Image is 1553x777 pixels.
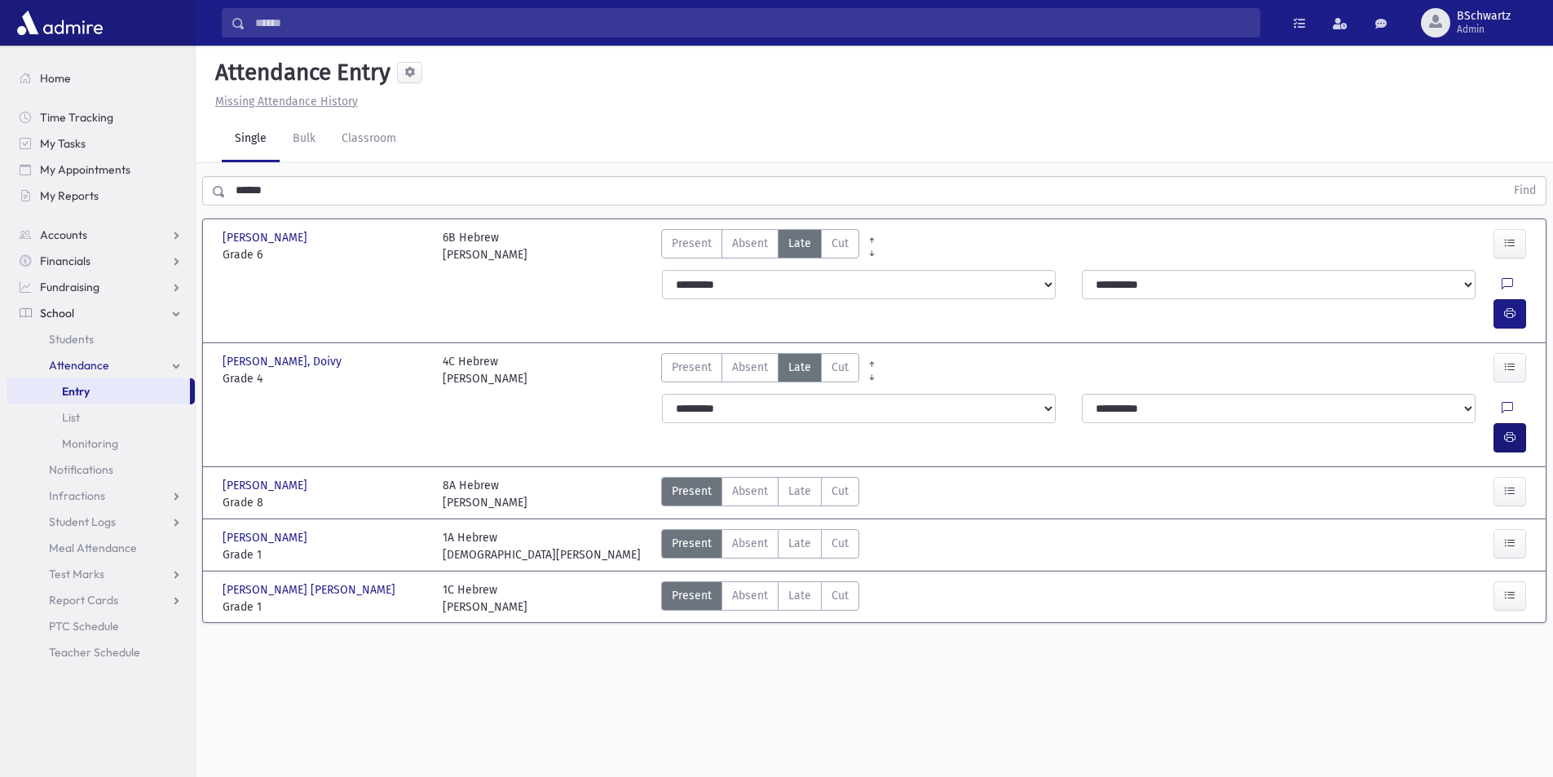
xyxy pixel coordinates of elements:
span: Late [788,483,811,500]
span: School [40,306,74,320]
div: AttTypes [661,581,859,616]
span: Monitoring [62,436,118,451]
a: Students [7,326,195,352]
a: Infractions [7,483,195,509]
span: Late [788,535,811,552]
span: Present [672,587,712,604]
div: AttTypes [661,529,859,563]
span: Absent [732,235,768,252]
div: 8A Hebrew [PERSON_NAME] [443,477,527,511]
span: BSchwartz [1457,10,1511,23]
span: Grade 1 [223,546,426,563]
span: Grade 6 [223,246,426,263]
h5: Attendance Entry [209,59,390,86]
a: My Appointments [7,157,195,183]
span: Infractions [49,488,105,503]
span: Accounts [40,227,87,242]
a: Fundraising [7,274,195,300]
span: Student Logs [49,514,116,529]
span: Notifications [49,462,113,477]
span: Financials [40,254,90,268]
span: [PERSON_NAME] [223,529,311,546]
span: List [62,410,80,425]
a: Financials [7,248,195,274]
span: Present [672,359,712,376]
span: Absent [732,483,768,500]
div: AttTypes [661,229,859,263]
span: Teacher Schedule [49,645,140,660]
span: My Reports [40,188,99,203]
a: Monitoring [7,430,195,457]
a: PTC Schedule [7,613,195,639]
a: Entry [7,378,190,404]
button: Find [1504,177,1546,205]
span: [PERSON_NAME] [PERSON_NAME] [223,581,399,598]
span: Cut [832,483,849,500]
span: My Tasks [40,136,86,151]
a: Time Tracking [7,104,195,130]
span: Present [672,235,712,252]
input: Search [245,8,1260,38]
span: Absent [732,359,768,376]
div: 4C Hebrew [PERSON_NAME] [443,353,527,387]
span: Students [49,332,94,347]
div: 1C Hebrew [PERSON_NAME] [443,581,527,616]
span: Time Tracking [40,110,113,125]
span: [PERSON_NAME], Doivy [223,353,345,370]
a: Classroom [329,117,409,162]
span: Entry [62,384,90,399]
span: Cut [832,587,849,604]
span: Present [672,535,712,552]
span: Admin [1457,23,1511,36]
span: Home [40,71,71,86]
span: Grade 1 [223,598,426,616]
a: Teacher Schedule [7,639,195,665]
img: AdmirePro [13,7,107,39]
span: PTC Schedule [49,619,119,634]
span: Attendance [49,358,109,373]
a: My Reports [7,183,195,209]
span: Cut [832,535,849,552]
a: My Tasks [7,130,195,157]
span: Meal Attendance [49,541,137,555]
a: Test Marks [7,561,195,587]
span: Late [788,587,811,604]
a: Bulk [280,117,329,162]
div: 6B Hebrew [PERSON_NAME] [443,229,527,263]
a: Meal Attendance [7,535,195,561]
span: Late [788,359,811,376]
span: Cut [832,235,849,252]
span: [PERSON_NAME] [223,229,311,246]
a: School [7,300,195,326]
a: Student Logs [7,509,195,535]
span: Fundraising [40,280,99,294]
div: 1A Hebrew [DEMOGRAPHIC_DATA][PERSON_NAME] [443,529,641,563]
span: [PERSON_NAME] [223,477,311,494]
span: Cut [832,359,849,376]
span: Test Marks [49,567,104,581]
a: Home [7,65,195,91]
span: Late [788,235,811,252]
span: Absent [732,587,768,604]
a: Attendance [7,352,195,378]
div: AttTypes [661,353,859,387]
a: Notifications [7,457,195,483]
span: Grade 4 [223,370,426,387]
a: Report Cards [7,587,195,613]
u: Missing Attendance History [215,95,358,108]
a: Missing Attendance History [209,95,358,108]
span: My Appointments [40,162,130,177]
a: Accounts [7,222,195,248]
span: Report Cards [49,593,118,607]
span: Absent [732,535,768,552]
div: AttTypes [661,477,859,511]
span: Grade 8 [223,494,426,511]
a: Single [222,117,280,162]
a: List [7,404,195,430]
span: Present [672,483,712,500]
